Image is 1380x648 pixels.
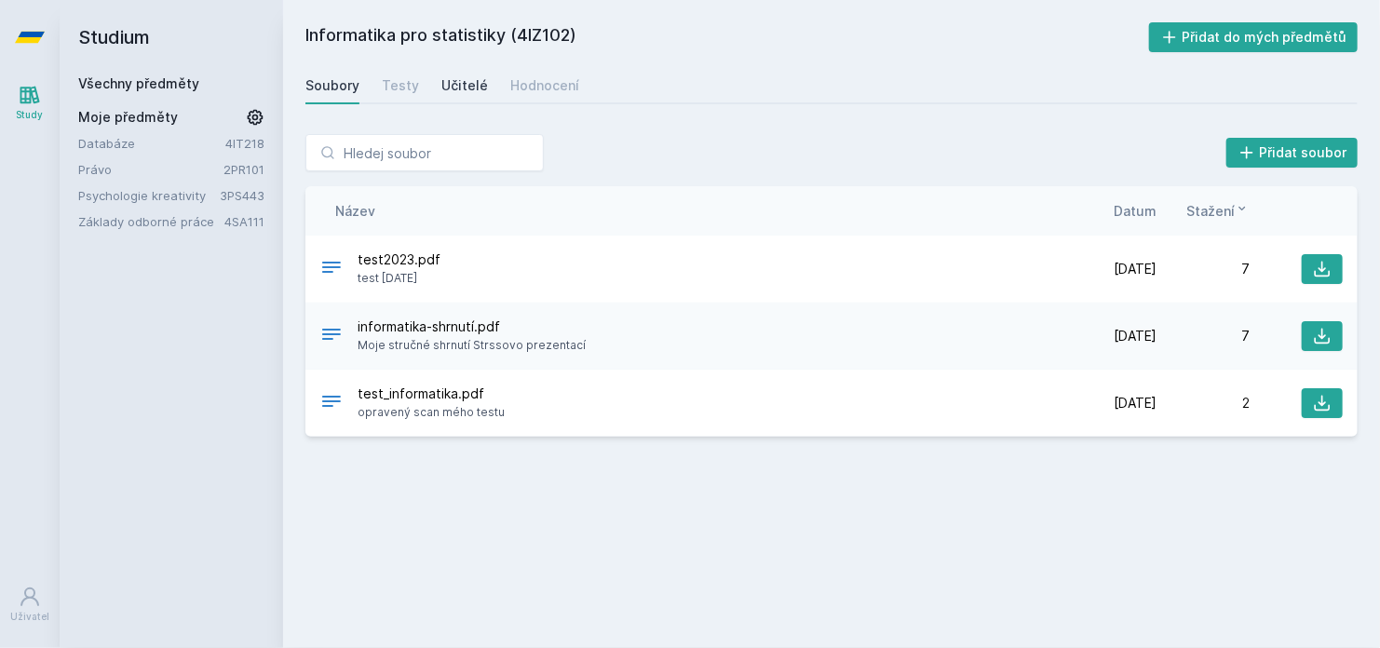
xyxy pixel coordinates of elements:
a: Učitelé [441,67,488,104]
div: PDF [320,323,343,350]
div: PDF [320,256,343,283]
div: 7 [1157,327,1250,345]
span: opravený scan mého testu [358,403,505,422]
span: test2023.pdf [358,250,440,269]
div: 2 [1157,394,1250,412]
a: 3PS443 [220,188,264,203]
a: Uživatel [4,576,56,633]
button: Stažení [1186,201,1250,221]
div: PDF [320,390,343,417]
span: informatika-shrnutí.pdf [358,317,586,336]
a: Testy [382,67,419,104]
a: Všechny předměty [78,75,199,91]
a: 4SA111 [224,214,264,229]
a: Psychologie kreativity [78,186,220,205]
span: Moje stručné shrnutí Strssovo prezentací [358,336,586,355]
a: Hodnocení [510,67,579,104]
span: [DATE] [1114,260,1157,278]
button: Datum [1114,201,1157,221]
div: Uživatel [10,610,49,624]
div: Testy [382,76,419,95]
span: test_informatika.pdf [358,385,505,403]
a: 4IT218 [225,136,264,151]
a: Základy odborné práce [78,212,224,231]
a: Study [4,74,56,131]
div: Study [17,108,44,122]
button: Název [335,201,375,221]
button: Přidat do mých předmětů [1149,22,1359,52]
a: Právo [78,160,223,179]
span: Moje předměty [78,108,178,127]
a: 2PR101 [223,162,264,177]
a: Soubory [305,67,359,104]
div: 7 [1157,260,1250,278]
div: Učitelé [441,76,488,95]
div: Hodnocení [510,76,579,95]
a: Databáze [78,134,225,153]
h2: Informatika pro statistiky (4IZ102) [305,22,1149,52]
span: Stažení [1186,201,1235,221]
span: [DATE] [1114,394,1157,412]
button: Přidat soubor [1226,138,1359,168]
div: Soubory [305,76,359,95]
input: Hledej soubor [305,134,544,171]
span: [DATE] [1114,327,1157,345]
span: test [DATE] [358,269,440,288]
